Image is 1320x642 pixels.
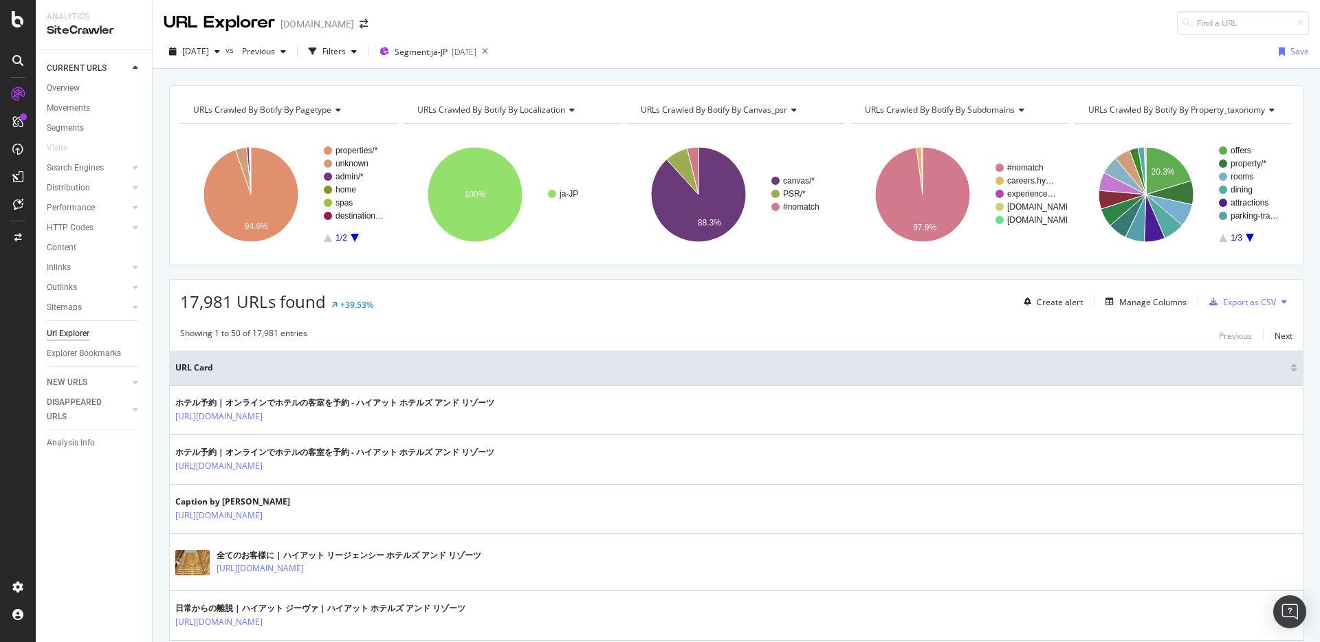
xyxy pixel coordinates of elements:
text: dining [1231,185,1253,195]
span: Previous [236,45,275,57]
div: Overview [47,81,80,96]
text: unknown [335,159,368,168]
div: Caption by [PERSON_NAME] [175,496,322,508]
div: Analytics [47,11,141,23]
a: [URL][DOMAIN_NAME] [175,410,263,423]
text: experience… [1007,189,1056,199]
svg: A chart. [404,135,619,254]
div: DISAPPEARED URLS [47,395,116,424]
text: offers [1231,146,1251,155]
div: HTTP Codes [47,221,93,235]
span: URLs Crawled By Botify By canvas_psr [641,104,787,115]
div: Outlinks [47,280,77,295]
button: Filters [303,41,362,63]
h4: URLs Crawled By Botify By subdomains [862,99,1057,121]
div: Manage Columns [1119,296,1187,308]
text: rooms [1231,172,1253,181]
button: [DATE] [164,41,225,63]
a: Outlinks [47,280,129,295]
div: [DOMAIN_NAME] [280,17,354,31]
a: [URL][DOMAIN_NAME] [175,615,263,629]
div: Create alert [1037,296,1083,308]
input: Find a URL [1177,11,1309,35]
button: Export as CSV [1204,291,1276,313]
div: A chart. [1075,135,1290,254]
a: Distribution [47,181,129,195]
h4: URLs Crawled By Botify By localization [415,99,609,121]
span: Segment: ja-JP [395,46,448,58]
span: 2025 Sep. 30th [182,45,209,57]
div: Movements [47,101,90,115]
div: Visits [47,141,67,155]
a: NEW URLS [47,375,129,390]
a: Inlinks [47,261,129,275]
button: Previous [1219,327,1252,344]
span: URLs Crawled By Botify By property_taxonomy [1088,104,1265,115]
text: canvas/* [783,176,815,186]
a: Movements [47,101,142,115]
a: Content [47,241,142,255]
div: +39.53% [340,299,373,311]
svg: A chart. [852,135,1067,254]
text: #nomatch [1007,163,1044,173]
div: 日常からの離脱 | ハイアット ジーヴァ | ハイアット ホテルズ アンド リゾーツ [175,602,465,615]
text: 1/2 [335,233,347,243]
text: 94.6% [245,221,268,231]
div: Segments [47,121,84,135]
button: Next [1275,327,1292,344]
div: Save [1290,45,1309,57]
text: 88.3% [698,218,721,228]
text: spas [335,198,353,208]
button: Create alert [1018,291,1083,313]
a: [URL][DOMAIN_NAME] [217,562,304,575]
a: Analysis Info [47,436,142,450]
div: Open Intercom Messenger [1273,595,1306,628]
a: HTTP Codes [47,221,129,235]
div: Search Engines [47,161,104,175]
div: Export as CSV [1223,296,1276,308]
span: URLs Crawled By Botify By subdomains [865,104,1015,115]
a: Explorer Bookmarks [47,346,142,361]
button: Segment:ja-JP[DATE] [374,41,476,63]
text: PSR/* [783,189,806,199]
svg: A chart. [628,135,843,254]
span: vs [225,44,236,56]
text: admin/* [335,172,364,181]
a: [URL][DOMAIN_NAME] [175,459,263,473]
div: Previous [1219,330,1252,342]
text: destination… [335,211,384,221]
div: URL Explorer [164,11,275,34]
div: Url Explorer [47,326,89,341]
span: 17,981 URLs found [180,290,326,313]
a: CURRENT URLS [47,61,129,76]
text: #nomatch [783,202,819,212]
h4: URLs Crawled By Botify By canvas_psr [638,99,833,121]
a: Segments [47,121,142,135]
div: Sitemaps [47,300,82,315]
span: URL Card [175,362,1287,374]
h4: URLs Crawled By Botify By property_taxonomy [1086,99,1286,121]
text: home [335,185,356,195]
div: ホテル予約 | オンラインでホテルの客室を予約 - ハイアット ホテルズ アンド リゾーツ [175,446,494,458]
text: 100% [464,190,485,199]
div: CURRENT URLS [47,61,107,76]
div: Distribution [47,181,90,195]
div: A chart. [180,135,395,254]
button: Previous [236,41,291,63]
a: Sitemaps [47,300,129,315]
button: Manage Columns [1100,294,1187,310]
a: Overview [47,81,142,96]
a: Performance [47,201,129,215]
a: Url Explorer [47,326,142,341]
text: careers.hy… [1007,176,1054,186]
div: Analysis Info [47,436,95,450]
text: ja-JP [559,189,578,199]
div: SiteCrawler [47,23,141,38]
text: [DOMAIN_NAME]… [1007,202,1081,212]
div: Performance [47,201,95,215]
div: NEW URLS [47,375,87,390]
div: Inlinks [47,261,71,275]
